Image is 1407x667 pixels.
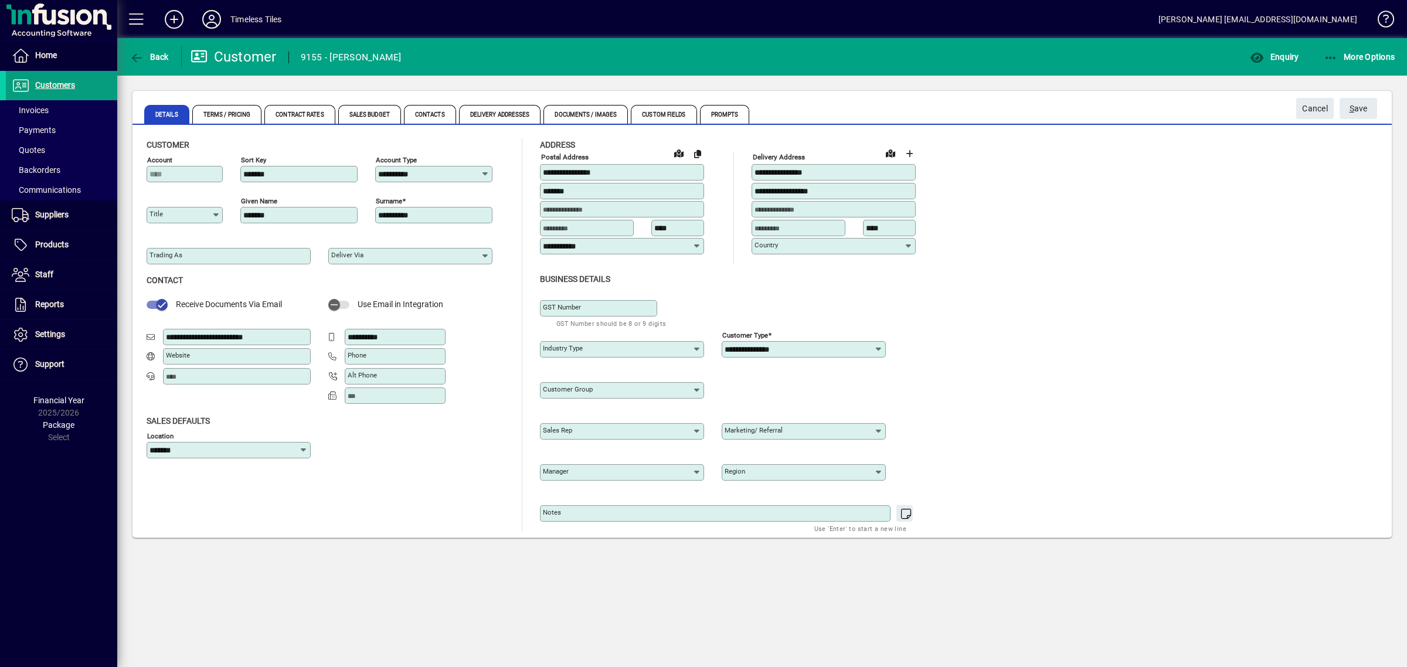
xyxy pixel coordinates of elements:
[192,105,262,124] span: Terms / Pricing
[12,185,81,195] span: Communications
[6,260,117,290] a: Staff
[6,200,117,230] a: Suppliers
[6,41,117,70] a: Home
[155,9,193,30] button: Add
[331,251,363,259] mat-label: Deliver via
[358,300,443,309] span: Use Email in Integration
[459,105,541,124] span: Delivery Addresses
[193,9,230,30] button: Profile
[543,344,583,352] mat-label: Industry type
[376,156,417,164] mat-label: Account Type
[1324,52,1395,62] span: More Options
[149,210,163,218] mat-label: Title
[540,274,610,284] span: Business details
[669,144,688,162] a: View on map
[43,420,74,430] span: Package
[1296,98,1334,119] button: Cancel
[6,100,117,120] a: Invoices
[1247,46,1301,67] button: Enquiry
[755,241,778,249] mat-label: Country
[12,145,45,155] span: Quotes
[35,50,57,60] span: Home
[6,120,117,140] a: Payments
[338,105,401,124] span: Sales Budget
[35,240,69,249] span: Products
[191,47,277,66] div: Customer
[35,80,75,90] span: Customers
[404,105,456,124] span: Contacts
[1350,99,1368,118] span: ave
[35,270,53,279] span: Staff
[814,522,906,535] mat-hint: Use 'Enter' to start a new line
[725,467,745,475] mat-label: Region
[540,140,575,149] span: Address
[543,467,569,475] mat-label: Manager
[301,48,402,67] div: 9155 - [PERSON_NAME]
[1369,2,1392,40] a: Knowledge Base
[1158,10,1357,29] div: [PERSON_NAME] [EMAIL_ADDRESS][DOMAIN_NAME]
[230,10,281,29] div: Timeless Tiles
[6,160,117,180] a: Backorders
[12,106,49,115] span: Invoices
[1321,46,1398,67] button: More Options
[543,508,561,516] mat-label: Notes
[6,290,117,319] a: Reports
[348,351,366,359] mat-label: Phone
[1250,52,1299,62] span: Enquiry
[35,210,69,219] span: Suppliers
[631,105,696,124] span: Custom Fields
[264,105,335,124] span: Contract Rates
[149,251,182,259] mat-label: Trading as
[700,105,750,124] span: Prompts
[35,359,64,369] span: Support
[241,197,277,205] mat-label: Given name
[6,140,117,160] a: Quotes
[130,52,169,62] span: Back
[556,317,667,330] mat-hint: GST Number should be 8 or 9 digits
[6,350,117,379] a: Support
[147,156,172,164] mat-label: Account
[376,197,402,205] mat-label: Surname
[688,144,707,163] button: Copy to Delivery address
[241,156,266,164] mat-label: Sort key
[147,140,189,149] span: Customer
[12,165,60,175] span: Backorders
[144,105,189,124] span: Details
[722,331,768,339] mat-label: Customer type
[1340,98,1377,119] button: Save
[881,144,900,162] a: View on map
[543,303,581,311] mat-label: GST Number
[176,300,282,309] span: Receive Documents Via Email
[1350,104,1354,113] span: S
[543,385,593,393] mat-label: Customer group
[725,426,783,434] mat-label: Marketing/ Referral
[117,46,182,67] app-page-header-button: Back
[35,300,64,309] span: Reports
[147,416,210,426] span: Sales defaults
[12,125,56,135] span: Payments
[6,230,117,260] a: Products
[6,320,117,349] a: Settings
[147,275,183,285] span: Contact
[348,371,377,379] mat-label: Alt Phone
[166,351,190,359] mat-label: Website
[543,105,628,124] span: Documents / Images
[1302,99,1328,118] span: Cancel
[543,426,572,434] mat-label: Sales rep
[35,329,65,339] span: Settings
[900,144,919,163] button: Choose address
[6,180,117,200] a: Communications
[127,46,172,67] button: Back
[33,396,84,405] span: Financial Year
[147,431,174,440] mat-label: Location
